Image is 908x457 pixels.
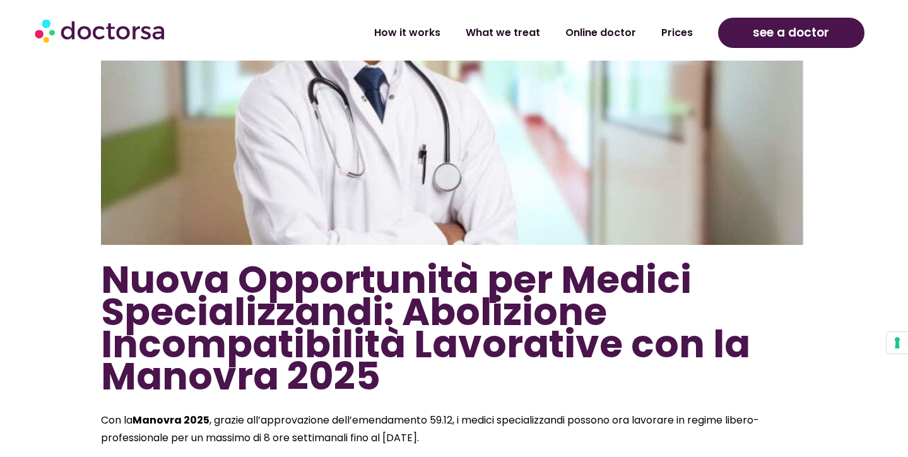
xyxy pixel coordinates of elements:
span: see a doctor [753,23,829,43]
a: What we treat [453,18,553,47]
h1: Nuova Opportunità per Medici Specializzandi: Abolizione Incompatibilità Lavorative con la Manovra... [101,264,808,393]
p: Con la , grazie all’approvazione dell’emendamento 59.12, i medici specializzandi possono ora lavo... [101,412,808,447]
a: Online doctor [553,18,649,47]
button: Your consent preferences for tracking technologies [887,332,908,353]
a: see a doctor [718,18,864,48]
a: Prices [649,18,705,47]
nav: Menu [240,18,705,47]
strong: Manovra 2025 [133,413,209,427]
a: How it works [362,18,453,47]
